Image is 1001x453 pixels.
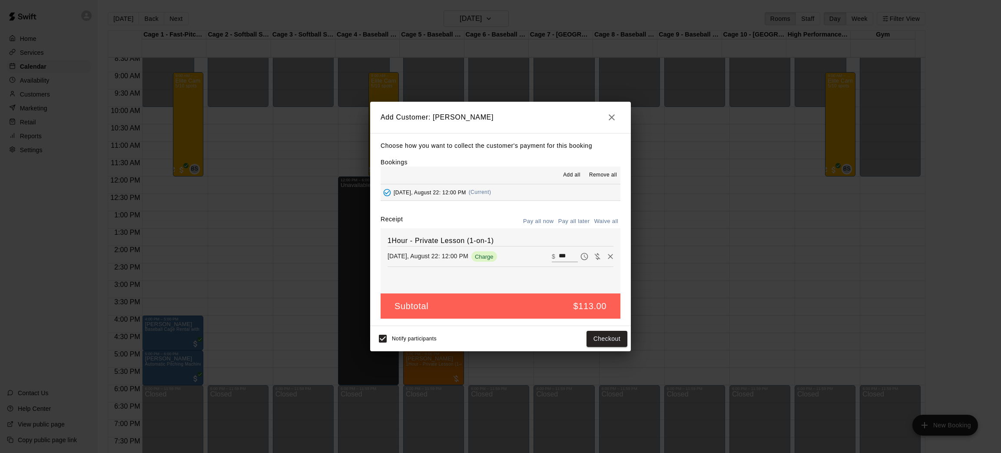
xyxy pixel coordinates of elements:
[587,331,627,347] button: Checkout
[381,186,394,199] button: Added - Collect Payment
[388,252,468,260] p: [DATE], August 22: 12:00 PM
[578,252,591,260] span: Pay later
[388,235,613,246] h6: 1Hour - Private Lesson (1-on-1)
[556,215,592,228] button: Pay all later
[552,252,555,261] p: $
[394,300,428,312] h5: Subtotal
[381,159,408,166] label: Bookings
[573,300,607,312] h5: $113.00
[469,189,491,195] span: (Current)
[563,171,580,180] span: Add all
[392,336,437,342] span: Notify participants
[604,250,617,263] button: Remove
[381,184,620,200] button: Added - Collect Payment[DATE], August 22: 12:00 PM(Current)
[471,253,497,260] span: Charge
[558,168,586,182] button: Add all
[394,189,466,195] span: [DATE], August 22: 12:00 PM
[592,215,620,228] button: Waive all
[591,252,604,260] span: Waive payment
[381,140,620,151] p: Choose how you want to collect the customer's payment for this booking
[370,102,631,133] h2: Add Customer: [PERSON_NAME]
[521,215,556,228] button: Pay all now
[589,171,617,180] span: Remove all
[586,168,620,182] button: Remove all
[381,215,403,228] label: Receipt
